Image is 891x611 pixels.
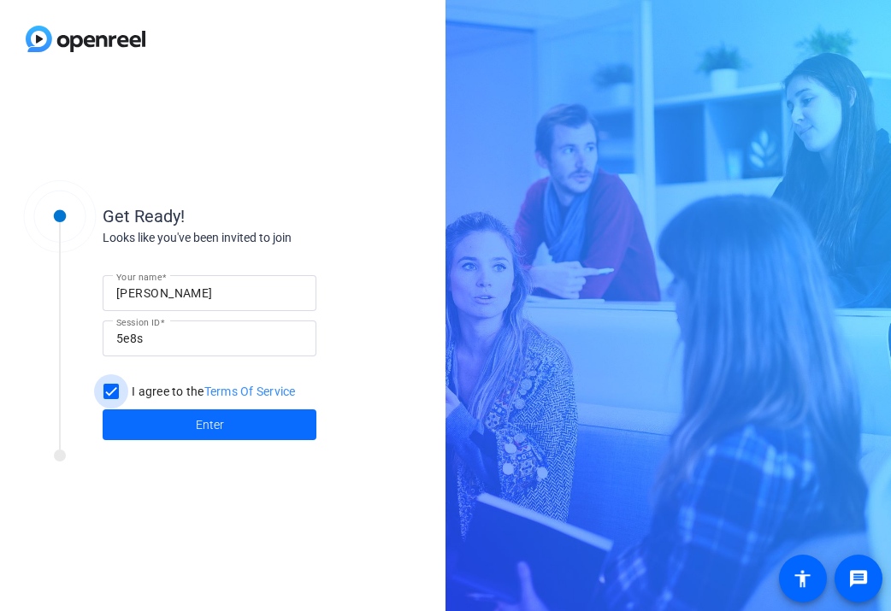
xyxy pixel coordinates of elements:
span: Enter [196,416,224,434]
div: Get Ready! [103,203,445,229]
mat-icon: message [848,568,869,589]
label: I agree to the [128,383,296,400]
mat-label: Your name [116,272,162,282]
mat-icon: accessibility [793,568,813,589]
mat-label: Session ID [116,317,160,327]
div: Looks like you've been invited to join [103,229,445,247]
button: Enter [103,409,316,440]
a: Terms Of Service [204,385,296,398]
